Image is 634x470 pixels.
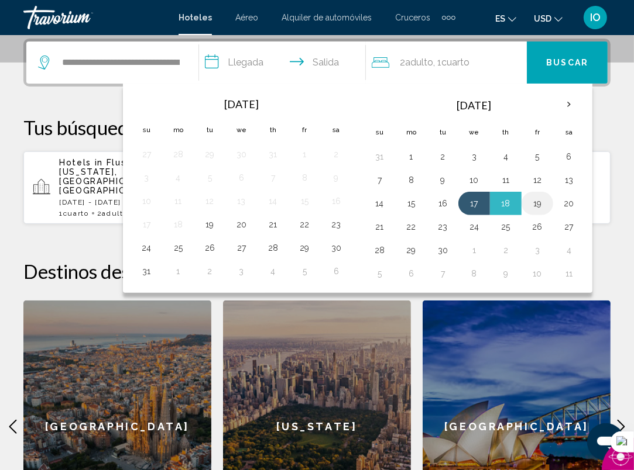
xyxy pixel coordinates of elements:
[465,242,484,258] button: Day 1
[295,263,314,279] button: Day 5
[402,265,420,282] button: Day 6
[200,193,219,209] button: Day 12
[295,240,314,256] button: Day 29
[235,13,258,22] a: Aéreo
[137,216,156,233] button: Day 17
[169,263,187,279] button: Day 1
[528,242,547,258] button: Day 3
[169,193,187,209] button: Day 11
[496,219,515,235] button: Day 25
[370,265,389,282] button: Day 5
[295,216,314,233] button: Day 22
[200,216,219,233] button: Day 19
[370,219,389,235] button: Day 21
[327,216,345,233] button: Day 23
[534,10,563,27] button: Change currency
[402,172,420,188] button: Day 8
[560,195,578,212] button: Day 20
[433,219,452,235] button: Day 23
[263,240,282,256] button: Day 28
[102,209,128,217] span: Adulto
[560,265,578,282] button: Day 11
[370,148,389,165] button: Day 31
[528,195,547,212] button: Day 19
[433,54,469,71] span: , 1
[282,13,372,22] a: Alquiler de automóviles
[179,13,212,22] a: Hoteles
[465,265,484,282] button: Day 8
[465,172,484,188] button: Day 10
[395,13,430,22] a: Cruceros
[263,193,282,209] button: Day 14
[402,148,420,165] button: Day 1
[496,172,515,188] button: Day 11
[442,8,455,27] button: Extra navigation items
[560,172,578,188] button: Day 13
[200,170,219,186] button: Day 5
[169,240,187,256] button: Day 25
[496,195,515,212] button: Day 18
[370,172,389,188] button: Day 7
[169,146,187,163] button: Day 28
[560,242,578,258] button: Day 4
[553,91,585,118] button: Next month
[433,242,452,258] button: Day 30
[402,242,420,258] button: Day 29
[528,172,547,188] button: Day 12
[527,42,608,84] button: Buscar
[200,146,219,163] button: Day 29
[400,54,433,71] span: 2
[405,57,433,68] span: Adulto
[370,195,389,212] button: Day 14
[295,146,314,163] button: Day 1
[200,263,219,279] button: Day 2
[496,242,515,258] button: Day 2
[63,209,89,217] span: Cuarto
[465,195,484,212] button: Day 17
[534,14,551,23] span: USD
[402,195,420,212] button: Day 15
[528,265,547,282] button: Day 10
[59,158,103,167] span: Hotels in
[327,170,345,186] button: Day 9
[528,148,547,165] button: Day 5
[263,216,282,233] button: Day 21
[263,170,282,186] button: Day 7
[327,193,345,209] button: Day 16
[495,14,505,23] span: es
[587,423,625,461] iframe: Botón para iniciar la ventana de mensajería
[200,240,219,256] button: Day 26
[59,158,162,195] span: Flushing, [US_STATE], [GEOGRAPHIC_DATA], [GEOGRAPHIC_DATA]
[199,42,366,84] button: Check in and out dates
[162,91,320,117] th: [DATE]
[26,42,608,84] div: Search widget
[295,193,314,209] button: Day 15
[23,260,611,283] h2: Destinos destacados
[433,148,452,165] button: Day 2
[496,148,515,165] button: Day 4
[232,240,251,256] button: Day 27
[441,57,469,68] span: Cuarto
[560,148,578,165] button: Day 6
[232,216,251,233] button: Day 20
[232,193,251,209] button: Day 13
[169,216,187,233] button: Day 18
[327,240,345,256] button: Day 30
[590,12,601,23] span: IO
[366,42,527,84] button: Travelers: 2 adults, 0 children
[433,172,452,188] button: Day 9
[465,219,484,235] button: Day 24
[402,219,420,235] button: Day 22
[433,195,452,212] button: Day 16
[495,10,516,27] button: Change language
[59,198,202,206] p: [DATE] - [DATE]
[137,240,156,256] button: Day 24
[23,116,611,139] p: Tus búsquedas recientes
[137,193,156,209] button: Day 10
[433,265,452,282] button: Day 7
[232,170,251,186] button: Day 6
